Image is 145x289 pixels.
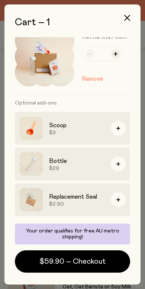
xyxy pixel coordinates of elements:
span: $29 [49,166,105,171]
span: Oat Barista Pouch [82,35,127,40]
h3: Optional add-ons [15,94,130,112]
button: Remove [82,74,103,83]
span: $59.90 – Checkout [39,256,106,267]
button: $59.90 – Checkout [15,250,130,273]
span: $2.90 [49,201,105,207]
p: Your order qualifies for free AU metro shipping! [19,228,126,240]
h3: Bottle [49,157,105,166]
h3: Replacement Seal [49,192,105,201]
h2: Cart – 1 [15,16,130,28]
span: $9 [49,130,105,136]
h3: Scoop [49,121,105,130]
